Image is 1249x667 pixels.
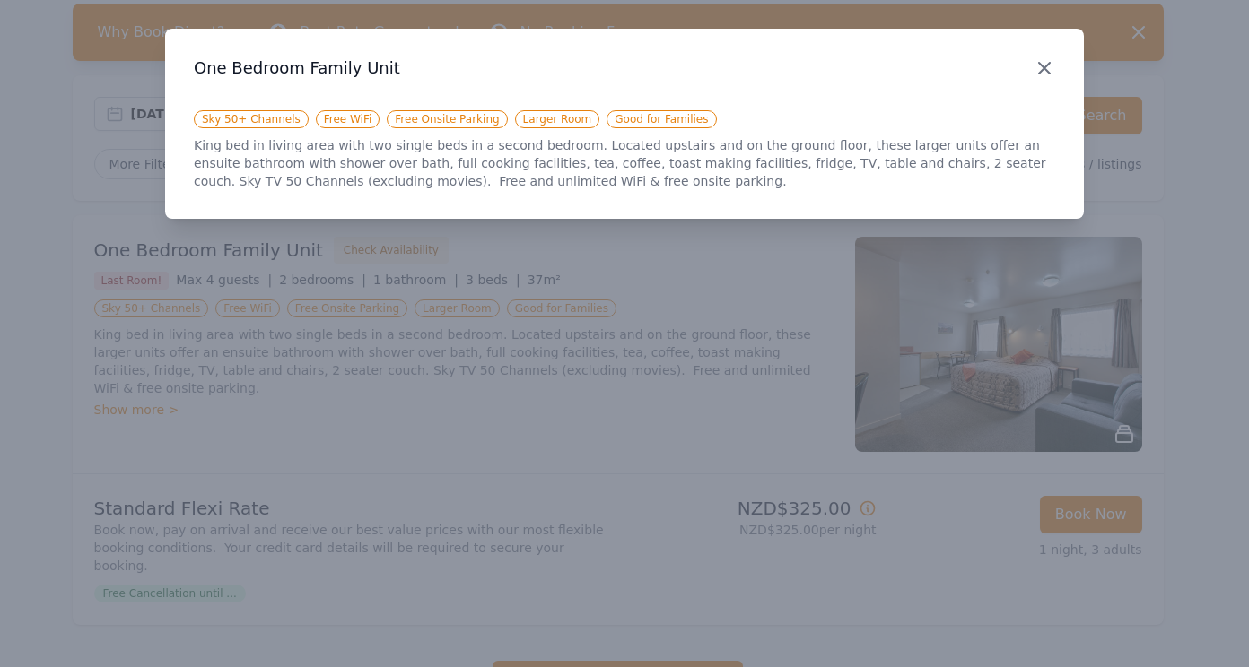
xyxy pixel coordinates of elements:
span: Larger Room [515,110,600,128]
span: Sky 50+ Channels [194,110,309,128]
p: King bed in living area with two single beds in a second bedroom. Located upstairs and on the gro... [194,136,1055,190]
span: Free WiFi [316,110,380,128]
span: Good for Families [607,110,716,128]
h3: One Bedroom Family Unit [194,57,1055,79]
span: Free Onsite Parking [387,110,507,128]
